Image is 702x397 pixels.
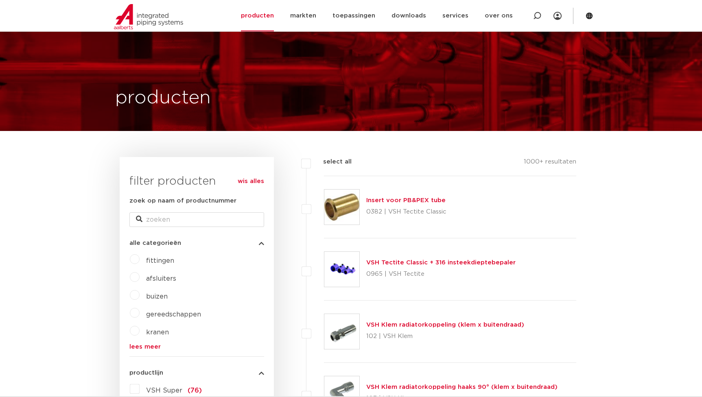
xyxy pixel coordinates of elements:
[146,257,174,264] a: fittingen
[129,370,163,376] span: productlijn
[129,344,264,350] a: lees meer
[366,322,524,328] a: VSH Klem radiatorkoppeling (klem x buitendraad)
[129,212,264,227] input: zoeken
[129,173,264,190] h3: filter producten
[324,190,359,225] img: Thumbnail for Insert voor PB&PEX tube
[324,314,359,349] img: Thumbnail for VSH Klem radiatorkoppeling (klem x buitendraad)
[129,240,264,246] button: alle categorieën
[115,85,211,111] h1: producten
[146,293,168,300] a: buizen
[366,205,446,218] p: 0382 | VSH Tectite Classic
[129,196,236,206] label: zoek op naam of productnummer
[524,157,576,170] p: 1000+ resultaten
[366,268,516,281] p: 0965 | VSH Tectite
[324,252,359,287] img: Thumbnail for VSH Tectite Classic + 316 insteekdieptebepaler
[238,177,264,186] a: wis alles
[146,311,201,318] a: gereedschappen
[311,157,352,167] label: select all
[366,384,558,390] a: VSH Klem radiatorkoppeling haaks 90° (klem x buitendraad)
[129,370,264,376] button: productlijn
[146,275,176,282] a: afsluiters
[146,329,169,336] a: kranen
[366,197,446,203] a: Insert voor PB&PEX tube
[366,330,524,343] p: 102 | VSH Klem
[188,387,202,394] span: (76)
[129,240,181,246] span: alle categorieën
[146,387,182,394] span: VSH Super
[366,260,516,266] a: VSH Tectite Classic + 316 insteekdieptebepaler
